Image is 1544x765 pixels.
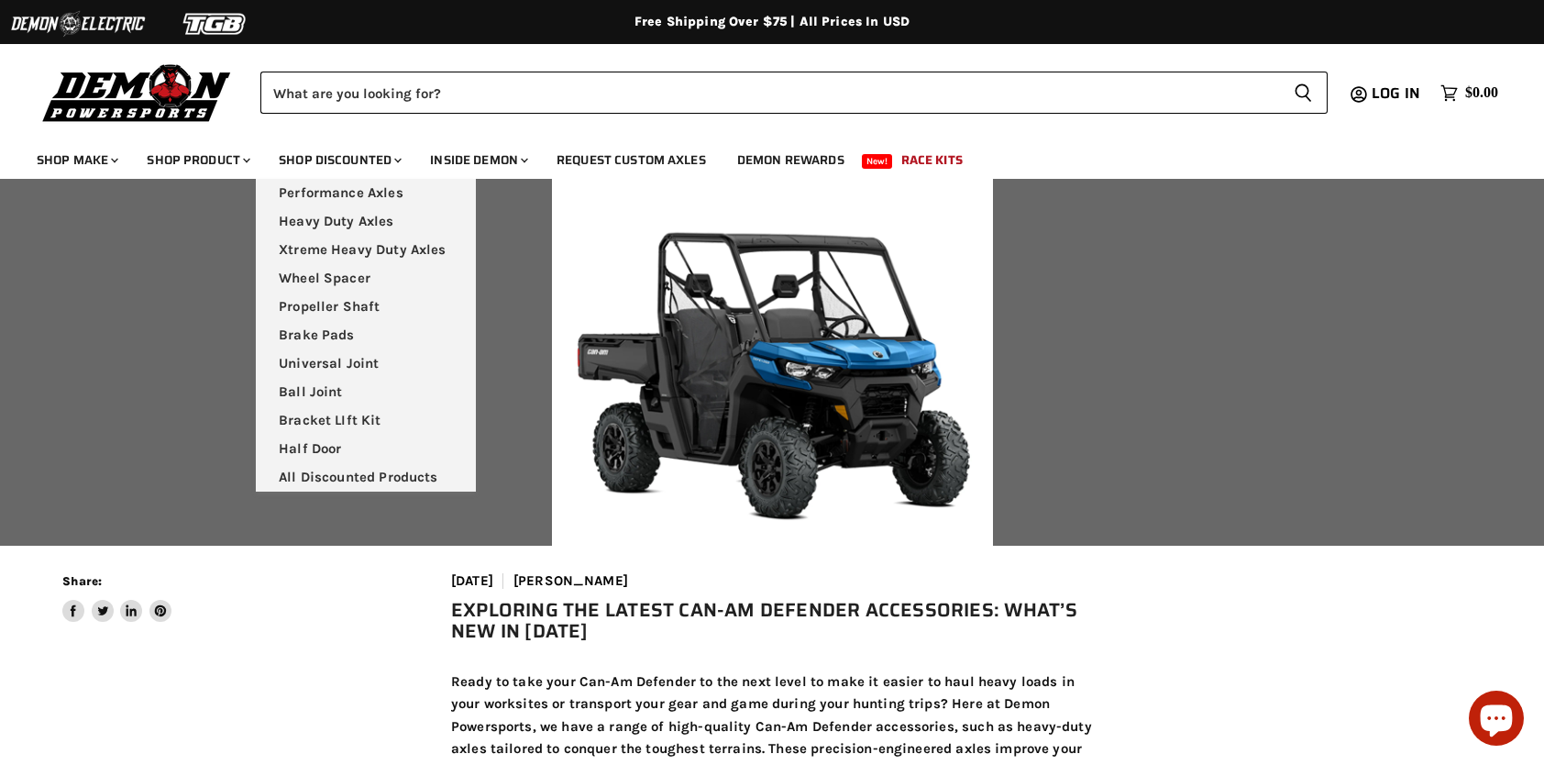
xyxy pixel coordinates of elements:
[1431,80,1507,106] a: $0.00
[62,573,171,622] aside: Share:
[1279,72,1328,114] button: Search
[256,349,476,378] a: Universal Joint
[1463,691,1529,750] inbox-online-store-chat: Shopify online store chat
[133,141,261,179] a: Shop Product
[39,14,1505,30] div: Free Shipping Over $75 | All Prices In USD
[9,6,147,41] img: Demon Electric Logo 2
[451,573,493,589] span: [DATE]
[256,378,476,406] a: Ball Joint
[451,600,1093,643] h1: Exploring the Latest Can-Am Defender Accessories: What’s New in [DATE]
[23,141,129,179] a: Shop Make
[256,293,476,321] a: Propeller Shaft
[256,264,476,293] a: Wheel Spacer
[260,72,1328,114] form: Product
[543,141,720,179] a: Request Custom Axles
[23,134,1494,179] ul: Main menu
[37,60,237,125] img: Demon Powersports
[256,207,476,236] a: Heavy Duty Axles
[1363,85,1431,102] a: Log in
[1465,84,1498,102] span: $0.00
[256,321,476,349] a: Brake Pads
[1372,82,1420,105] span: Log in
[256,179,476,207] a: Performance Axles
[62,574,102,588] span: Share:
[416,141,539,179] a: Inside Demon
[723,141,858,179] a: Demon Rewards
[888,141,976,179] a: Race Kits
[502,573,628,589] span: [PERSON_NAME]
[256,236,476,264] a: Xtreme Heavy Duty Axles
[256,435,476,463] a: Half Door
[256,463,476,492] a: All Discounted Products
[862,154,893,169] span: New!
[256,406,476,435] a: Bracket LIft Kit
[256,179,476,492] ul: Main menu
[260,72,1279,114] input: Search
[147,6,284,41] img: TGB Logo 2
[265,141,413,179] a: Shop Discounted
